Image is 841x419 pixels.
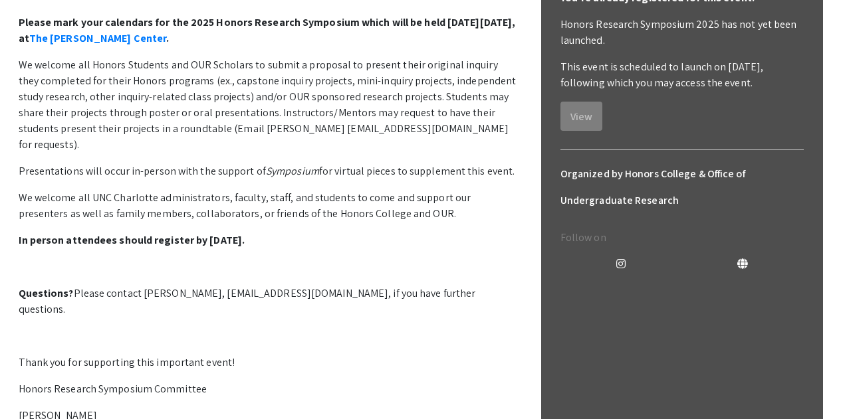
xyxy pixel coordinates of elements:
iframe: Chat [10,359,57,409]
strong: In person attendees should register by [DATE]. [19,233,245,247]
em: Symposium [266,164,319,178]
h6: Organized by Honors College & Office of Undergraduate Research [560,161,804,214]
button: View [560,102,602,131]
strong: Questions? [19,286,74,300]
p: Presentations will occur in-person with the support of for virtual pieces to supplement this event. [19,163,517,179]
p: This event is scheduled to launch on [DATE], following which you may access the event. [560,59,804,91]
p: Follow on [560,230,804,246]
p: Honors Research Symposium Committee [19,381,517,397]
p: Honors Research Symposium 2025 has not yet been launched. [560,17,804,48]
p: Please contact [PERSON_NAME], [EMAIL_ADDRESS][DOMAIN_NAME], if you have further questions. [19,286,517,317]
p: We welcome all Honors Students and OUR Scholars to submit a proposal to present their original in... [19,57,517,153]
p: We welcome all UNC Charlotte administrators, faculty, staff, and students to come and support our... [19,190,517,222]
a: The [PERSON_NAME] Center [29,31,166,45]
p: Thank you for supporting this important event! [19,355,517,371]
strong: Please mark your calendars for the 2025 Honors Research Symposium which will be held [DATE][DATE]... [19,15,516,45]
